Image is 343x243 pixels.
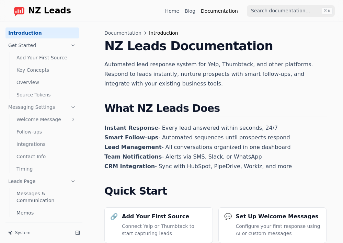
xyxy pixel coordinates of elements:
a: Add Your First Source [14,52,79,63]
a: Overview [14,77,79,88]
p: Automated lead response system for Yelp, Thumbtack, and other platforms. Respond to leads instant... [104,60,327,89]
strong: Smart Follow-ups [104,134,158,141]
strong: Lead Management [104,144,162,150]
a: Contact Info [14,151,79,162]
a: Documentation [201,8,238,14]
img: logo [14,5,25,16]
h3: Add Your First Source [122,213,189,220]
h2: Quick Start [104,185,327,199]
a: Timing [14,163,79,174]
a: Integrations [14,139,79,150]
input: Search documentation… [247,5,335,17]
a: Home page [8,5,71,16]
p: Configure your first response using AI or custom messages [236,223,321,237]
a: Messaging Settings [5,102,79,113]
span: NZ Leads [28,6,71,16]
h2: What NZ Leads Does [104,102,327,116]
span: Introduction [149,30,178,36]
div: 💬 [224,213,232,220]
h3: Set Up Welcome Messages [236,213,319,220]
a: Memos [14,207,79,218]
a: 💬Set Up Welcome MessagesConfigure your first response using AI or custom messages [218,207,327,243]
a: Messages & Communication [14,188,79,206]
button: System [5,228,70,238]
strong: Instant Response [104,125,158,131]
a: Blog [185,8,195,14]
div: 🔗 [110,213,118,220]
a: 🔗Add Your First SourceConnect Yelp or Thumbtack to start capturing leads [104,207,213,243]
span: Documentation [104,30,141,36]
a: Introduction [5,27,79,38]
p: - Every lead answered within seconds, 24/7 - Automated sequences until prospects respond - All co... [104,123,327,171]
strong: Team Notifications [104,153,162,160]
a: Source Tokens [14,89,79,100]
a: Get Started [5,40,79,51]
p: Connect Yelp or Thumbtack to start capturing leads [122,223,207,237]
strong: CRM Integration [104,163,155,170]
h1: NZ Leads Documentation [104,39,327,53]
a: Pricing [5,220,79,231]
a: Follow-ups [14,126,79,137]
a: Key Concepts [14,65,79,76]
button: Collapse sidebar [73,228,82,238]
a: Home [165,8,179,14]
a: Welcome Message [14,114,79,125]
a: Leads Page [5,176,79,187]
